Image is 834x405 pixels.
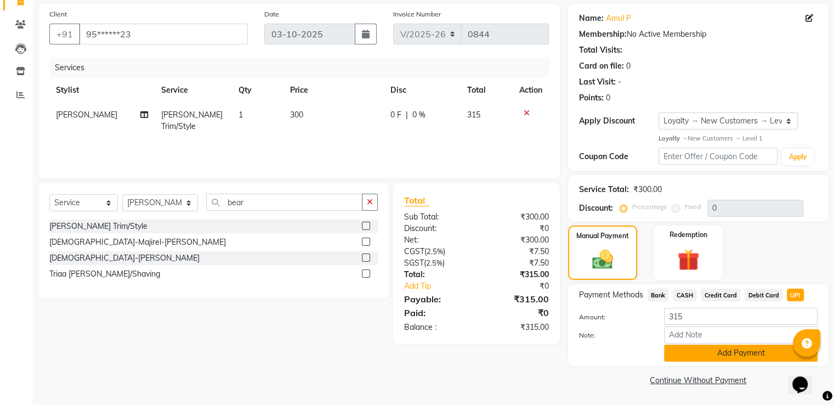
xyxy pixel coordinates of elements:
div: [DEMOGRAPHIC_DATA]-[PERSON_NAME] [49,252,200,264]
div: Name: [579,13,604,24]
div: ₹0 [476,223,557,234]
div: Services [50,58,557,78]
input: Search by Name/Mobile/Email/Code [79,24,248,44]
div: ₹7.50 [476,257,557,269]
label: Percentage [632,202,667,212]
button: Apply [782,149,813,165]
div: Balance : [396,322,476,333]
div: Net: [396,234,476,246]
span: CASH [673,289,696,301]
label: Invoice Number [393,9,441,19]
div: [DEMOGRAPHIC_DATA]-Majirel-[PERSON_NAME] [49,237,226,248]
div: Last Visit: [579,76,616,88]
div: Triaa [PERSON_NAME]/Shaving [49,268,160,280]
img: _cash.svg [586,248,620,272]
span: 0 F [390,109,401,121]
span: UPI [787,289,804,301]
div: ₹300.00 [633,184,662,195]
span: 315 [467,110,480,120]
img: _gift.svg [671,246,706,274]
div: Total Visits: [579,44,622,56]
label: Manual Payment [576,231,629,241]
div: ( ) [396,246,476,257]
input: Enter Offer / Coupon Code [659,148,778,165]
th: Stylist [49,78,155,103]
input: Add Note [664,327,818,344]
div: Discount: [396,223,476,234]
div: ₹7.50 [476,246,557,257]
div: Discount: [579,203,613,214]
th: Disc [384,78,461,103]
span: 0 % [412,109,425,121]
a: Continue Without Payment [570,375,826,386]
span: [PERSON_NAME] [56,110,117,120]
div: Membership: [579,29,627,40]
div: [PERSON_NAME] Trim/Style [49,221,147,232]
div: ₹0 [490,280,557,292]
div: Payable: [396,292,476,306]
div: ₹0 [476,306,557,319]
div: ₹300.00 [476,211,557,223]
span: Total [404,195,429,206]
div: - [618,76,621,88]
button: Add Payment [664,345,818,362]
span: Credit Card [701,289,740,301]
th: Price [283,78,384,103]
div: New Customers → Level 1 [659,134,818,143]
div: Paid: [396,306,476,319]
div: No Active Membership [579,29,818,40]
label: Client [49,9,67,19]
span: [PERSON_NAME] Trim/Style [161,110,223,131]
a: Amul P [606,13,631,24]
div: ( ) [396,257,476,269]
div: ₹315.00 [476,322,557,333]
span: | [406,109,408,121]
button: +91 [49,24,80,44]
th: Total [461,78,513,103]
label: Redemption [670,230,707,240]
input: Search or Scan [206,194,362,211]
input: Amount [664,308,818,325]
div: ₹300.00 [476,234,557,246]
div: ₹315.00 [476,292,557,306]
span: Bank [648,289,669,301]
div: 0 [626,60,631,72]
div: ₹315.00 [476,269,557,280]
span: CGST [404,246,424,256]
div: Points: [579,92,604,104]
strong: Loyalty → [659,134,688,142]
th: Service [155,78,232,103]
div: Coupon Code [579,151,659,162]
th: Action [513,78,549,103]
label: Note: [571,330,656,340]
label: Fixed [684,202,701,212]
iframe: chat widget [788,361,823,394]
div: Total: [396,269,476,280]
div: Sub Total: [396,211,476,223]
span: 2.5% [427,247,443,256]
div: Service Total: [579,184,629,195]
label: Date [264,9,279,19]
div: Apply Discount [579,115,659,127]
span: SGST [404,258,424,268]
a: Add Tip [396,280,490,292]
span: Payment Methods [579,289,643,301]
span: 2.5% [426,258,442,267]
span: Debit Card [745,289,782,301]
div: Card on file: [579,60,624,72]
div: 0 [606,92,610,104]
span: 1 [239,110,243,120]
span: 300 [290,110,303,120]
th: Qty [232,78,283,103]
label: Amount: [571,312,656,322]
